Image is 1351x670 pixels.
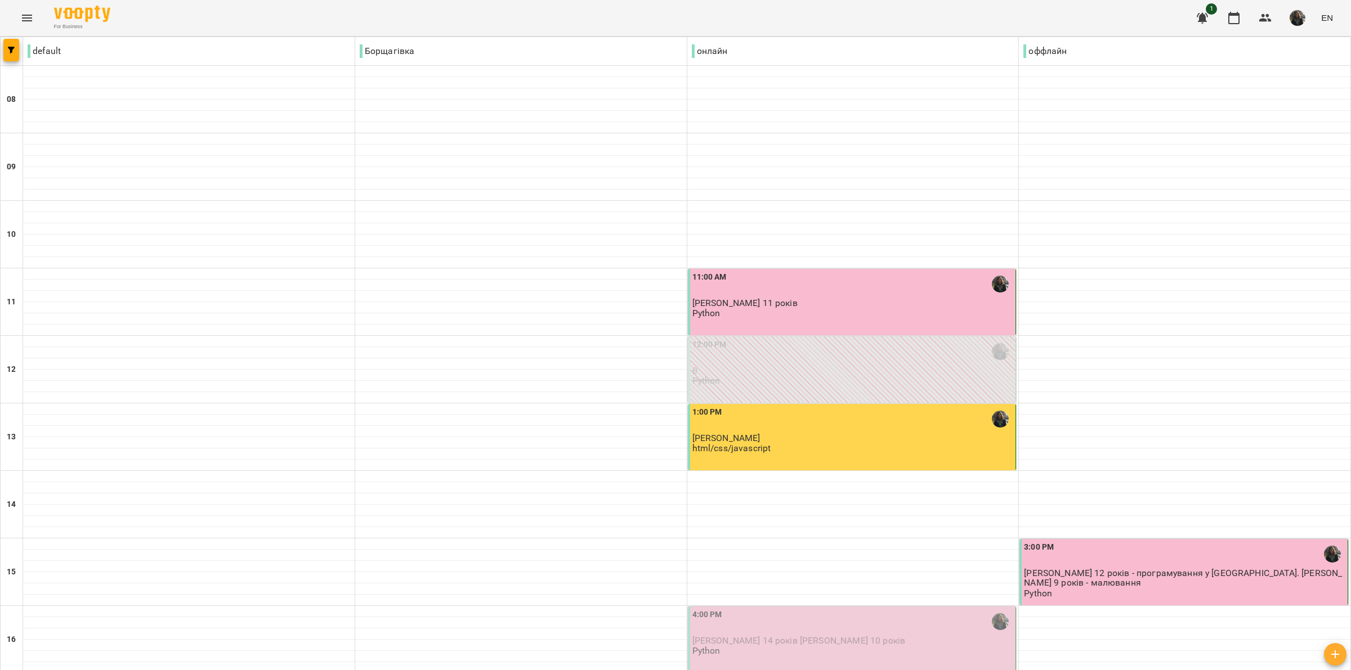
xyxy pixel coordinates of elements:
label: 4:00 PM [692,609,722,621]
span: [PERSON_NAME] 14 років [PERSON_NAME] 10 років [692,635,906,646]
p: оффлайн [1023,44,1067,58]
span: [PERSON_NAME] 12 років - програмування у [GEOGRAPHIC_DATA]. [PERSON_NAME] 9 років - малювання [1024,568,1342,588]
p: 0 [692,366,1014,375]
h6: 09 [7,161,16,173]
h6: 10 [7,228,16,241]
img: Щербаков Максим [992,411,1009,428]
p: html/css/javascript [692,443,771,453]
img: Щербаков Максим [992,613,1009,630]
button: Add lesson [1324,643,1346,665]
img: Щербаков Максим [1324,546,1341,563]
p: Python [692,308,721,318]
label: 11:00 AM [692,271,727,284]
span: EN [1321,12,1333,24]
button: EN [1317,7,1337,28]
span: For Business [54,23,110,30]
img: Щербаков Максим [992,276,1009,293]
h6: 08 [7,93,16,106]
h6: 11 [7,296,16,308]
label: 1:00 PM [692,406,722,419]
p: Python [1024,588,1052,598]
h6: 16 [7,633,16,646]
p: default [28,44,61,58]
span: [PERSON_NAME] 11 років [692,298,798,308]
h6: 15 [7,566,16,578]
p: онлайн [692,44,728,58]
h6: 14 [7,498,16,511]
span: [PERSON_NAME] [692,433,761,443]
label: 12:00 PM [692,339,727,351]
img: 33f9a82ed513007d0552af73e02aac8a.jpg [1290,10,1305,26]
h6: 13 [7,431,16,443]
img: Щербаков Максим [992,343,1009,360]
p: Борщагівка [360,44,415,58]
button: Menu [14,5,41,32]
img: Voopty Logo [54,6,110,22]
span: 1 [1206,3,1217,15]
p: Python [692,376,721,385]
label: 3:00 PM [1024,541,1054,554]
h6: 12 [7,363,16,376]
p: Python [692,646,721,655]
